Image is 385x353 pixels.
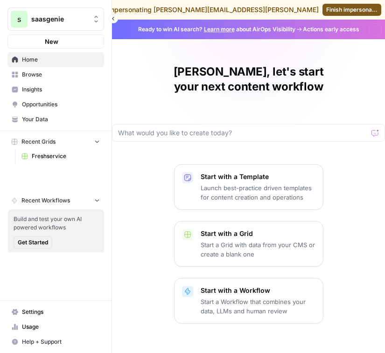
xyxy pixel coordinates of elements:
button: Help + Support [7,334,104,349]
button: Recent Workflows [7,194,104,208]
span: Freshservice [32,152,100,160]
button: Get Started [14,236,52,249]
p: Start a Grid with data from your CMS or create a blank one [201,240,315,259]
button: Start with a TemplateLaunch best-practice driven templates for content creation and operations [174,164,323,210]
input: What would you like to create today? [118,128,368,138]
span: Home [22,55,100,64]
span: Settings [22,308,100,316]
a: Settings [7,305,104,319]
p: Launch best-practice driven templates for content creation and operations [201,183,315,202]
a: Learn more [204,26,235,33]
span: s [17,14,21,25]
p: Start with a Template [201,172,315,181]
span: saasgenie [31,14,88,24]
a: Opportunities [7,97,104,112]
p: Start a Workflow that combines your data, LLMs and human review [201,297,315,316]
p: Start with a Grid [201,229,315,238]
button: Start with a WorkflowStart a Workflow that combines your data, LLMs and human review [174,278,323,324]
span: Ready to win AI search? about AirOps Visibility [138,25,295,34]
button: Start with a GridStart a Grid with data from your CMS or create a blank one [174,221,323,267]
span: New [45,37,58,46]
button: Recent Grids [7,135,104,149]
a: Browse [7,67,104,82]
button: New [7,35,104,48]
h1: [PERSON_NAME], let's start your next content workflow [112,64,385,94]
span: Opportunities [22,100,100,109]
span: Usage [22,323,100,331]
a: Home [7,52,104,67]
button: Workspace: saasgenie [7,7,104,31]
span: Build and test your own AI powered workflows [14,215,98,232]
span: Insights [22,85,100,94]
span: Finish impersonation [326,6,378,14]
a: Insights [7,82,104,97]
a: Usage [7,319,104,334]
span: Get Started [18,238,48,247]
div: Warning! Impersonating [PERSON_NAME][EMAIL_ADDRESS][PERSON_NAME] [66,5,319,14]
span: Actions early access [303,25,359,34]
span: Your Data [22,115,100,124]
span: Help + Support [22,338,100,346]
span: Recent Grids [21,138,56,146]
span: Recent Workflows [21,196,70,205]
p: Start with a Workflow [201,286,315,295]
span: Browse [22,70,100,79]
a: Freshservice [17,149,104,164]
a: Your Data [7,112,104,127]
a: Finish impersonation [322,4,381,16]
